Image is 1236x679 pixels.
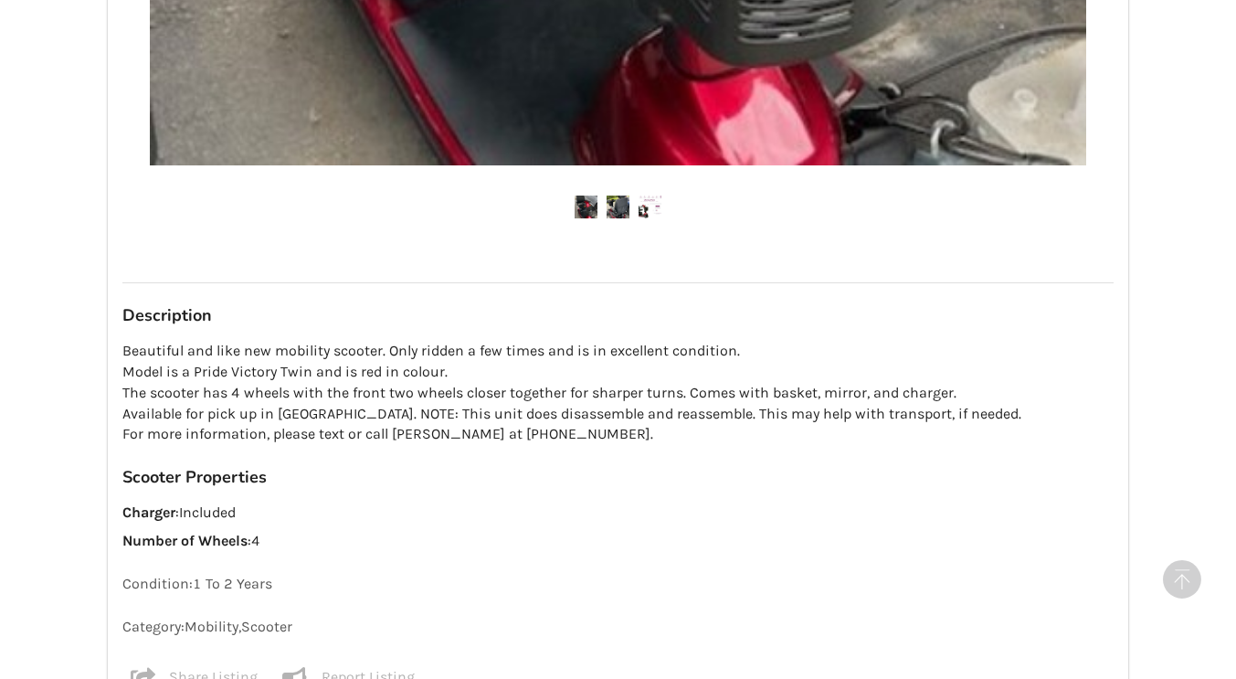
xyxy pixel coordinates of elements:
strong: Number of Wheels [122,532,248,549]
h3: Scooter Properties [122,467,1114,488]
img: scooter - rarely used-scooter-mobility-abbotsford-assistlist-listing [607,196,629,218]
strong: Charger [122,504,175,521]
p: : Included [122,503,1114,524]
p: : 4 [122,531,1114,552]
p: Category: Mobility , Scooter [122,617,1114,638]
h3: Description [122,305,1114,326]
p: Condition: 1 To 2 Years [122,574,1114,595]
img: scooter - rarely used-scooter-mobility-abbotsford-assistlist-listing [639,196,661,218]
img: scooter - rarely used-scooter-mobility-abbotsford-assistlist-listing [575,196,597,218]
p: Beautiful and like new mobility scooter. Only ridden a few times and is in excellent condition. M... [122,341,1114,445]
